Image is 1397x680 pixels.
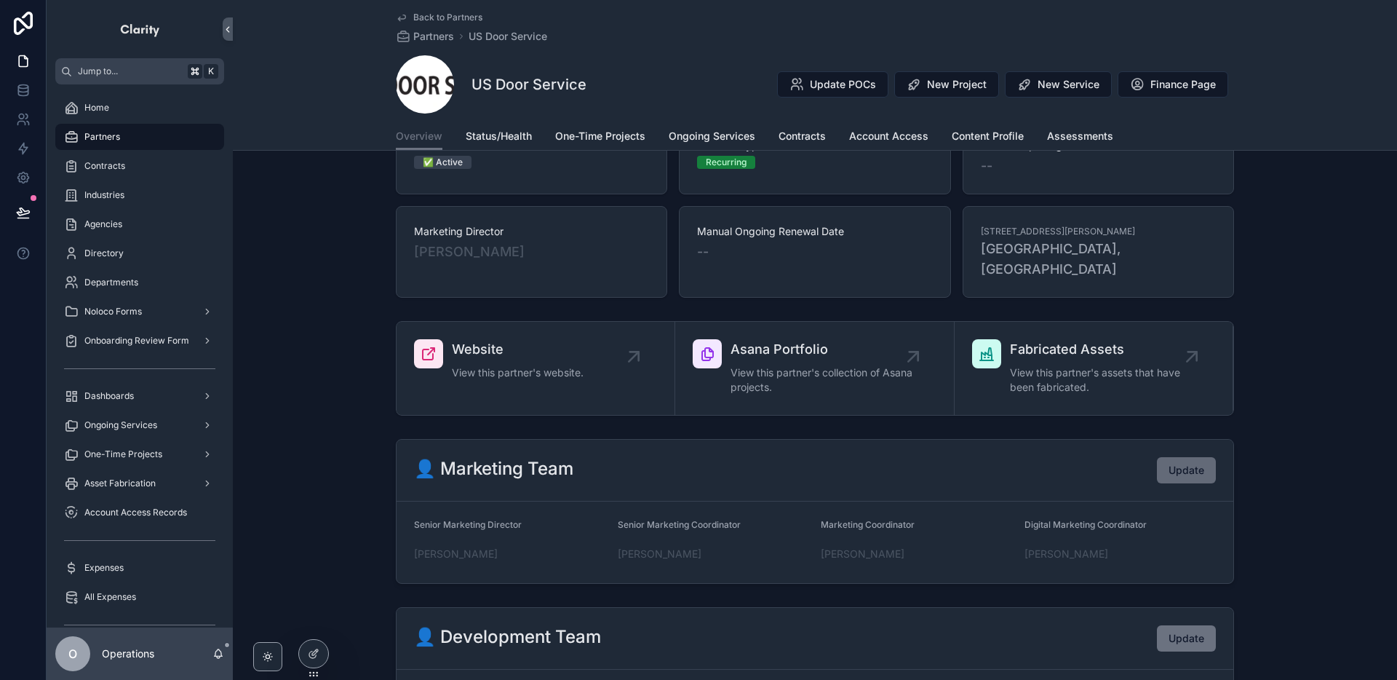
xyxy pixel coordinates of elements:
[55,58,224,84] button: Jump to...K
[119,17,161,41] img: App logo
[731,339,912,360] span: Asana Portfolio
[1010,365,1192,395] span: View this partner's assets that have been fabricated.
[84,277,138,288] span: Departments
[55,499,224,526] a: Account Access Records
[981,156,992,176] span: --
[1024,519,1147,530] span: Digital Marketing Coordinator
[469,29,547,44] a: US Door Service
[55,441,224,467] a: One-Time Projects
[413,12,482,23] span: Back to Partners
[955,322,1233,415] a: Fabricated AssetsView this partner's assets that have been fabricated.
[84,248,124,259] span: Directory
[84,131,120,143] span: Partners
[821,547,904,561] a: [PERSON_NAME]
[84,562,124,574] span: Expenses
[1150,77,1216,92] span: Finance Page
[555,129,645,143] span: One-Time Projects
[55,269,224,296] a: Departments
[78,66,182,77] span: Jump to...
[952,123,1024,152] a: Content Profile
[618,547,701,561] a: [PERSON_NAME]
[1047,129,1113,143] span: Assessments
[697,242,709,262] span: --
[981,226,1135,237] span: [STREET_ADDRESS][PERSON_NAME]
[1157,457,1216,483] button: Update
[849,129,928,143] span: Account Access
[452,339,584,360] span: Website
[55,470,224,497] a: Asset Fabrication
[981,239,1216,280] span: [GEOGRAPHIC_DATA], [GEOGRAPHIC_DATA]
[396,12,482,23] a: Back to Partners
[205,66,217,77] span: K
[452,365,584,380] span: View this partner's website.
[84,160,125,172] span: Contracts
[697,224,932,239] span: Manual Ongoing Renewal Date
[1010,339,1192,360] span: Fabricated Assets
[55,328,224,354] a: Onboarding Review Form
[84,478,156,489] span: Asset Fabrication
[55,383,224,409] a: Dashboards
[55,211,224,237] a: Agencies
[618,519,741,530] span: Senior Marketing Coordinator
[555,123,645,152] a: One-Time Projects
[55,299,224,325] a: Noloco Forms
[414,457,573,481] h2: 👤 Marketing Team
[55,240,224,266] a: Directory
[777,71,888,98] button: Update POCs
[68,645,77,663] span: O
[952,129,1024,143] span: Content Profile
[55,182,224,208] a: Industries
[84,390,134,402] span: Dashboards
[414,242,525,262] a: [PERSON_NAME]
[1118,71,1228,98] button: Finance Page
[84,335,189,347] span: Onboarding Review Form
[84,189,124,201] span: Industries
[55,584,224,610] a: All Expenses
[414,519,522,530] span: Senior Marketing Director
[779,129,826,143] span: Contracts
[84,591,136,603] span: All Expenses
[414,547,498,561] a: [PERSON_NAME]
[55,555,224,581] a: Expenses
[84,306,142,317] span: Noloco Forms
[1038,77,1099,92] span: New Service
[1169,463,1204,478] span: Update
[414,625,601,649] h2: 👤 Development Team
[1047,123,1113,152] a: Assessments
[706,156,747,169] div: Recurring
[731,365,912,395] span: View this partner's collection of Asana projects.
[1169,631,1204,646] span: Update
[414,224,649,239] span: Marketing Director
[466,123,532,152] a: Status/Health
[396,123,442,151] a: Overview
[669,129,755,143] span: Ongoing Services
[1024,547,1108,561] a: [PERSON_NAME]
[55,412,224,438] a: Ongoing Services
[471,74,586,95] h1: US Door Service
[927,77,987,92] span: New Project
[84,218,122,230] span: Agencies
[84,419,157,431] span: Ongoing Services
[413,29,454,44] span: Partners
[894,71,999,98] button: New Project
[55,95,224,121] a: Home
[396,29,454,44] a: Partners
[779,123,826,152] a: Contracts
[669,123,755,152] a: Ongoing Services
[55,153,224,179] a: Contracts
[55,124,224,150] a: Partners
[102,647,154,661] p: Operations
[1005,71,1112,98] button: New Service
[84,102,109,114] span: Home
[810,77,876,92] span: Update POCs
[849,123,928,152] a: Account Access
[423,156,463,169] div: ✅ Active
[47,84,233,628] div: scrollable content
[821,519,915,530] span: Marketing Coordinator
[466,129,532,143] span: Status/Health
